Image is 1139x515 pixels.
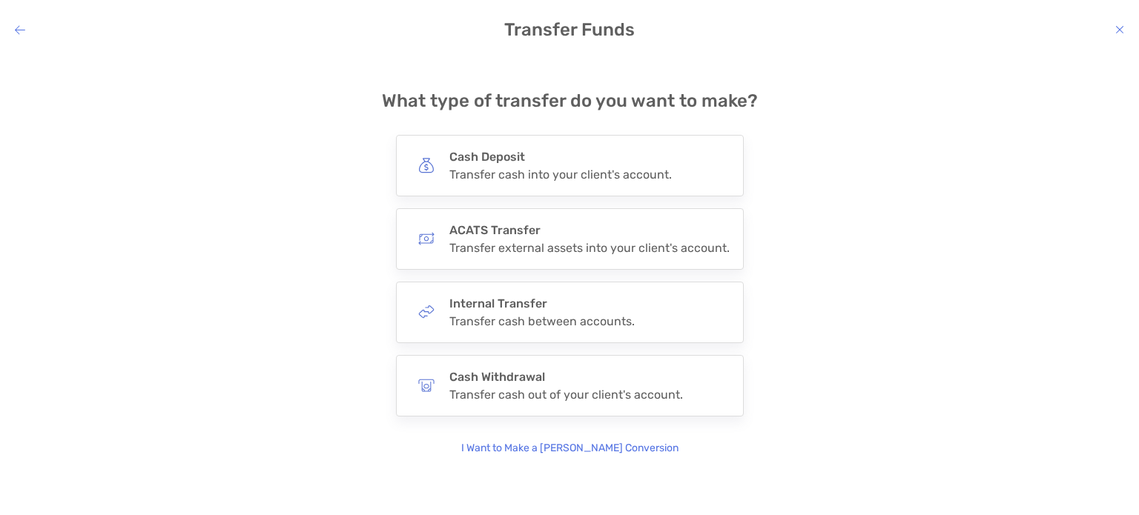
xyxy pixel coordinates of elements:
h4: Cash Deposit [449,150,672,164]
h4: What type of transfer do you want to make? [382,90,758,111]
div: Transfer external assets into your client's account. [449,241,730,255]
h4: ACATS Transfer [449,223,730,237]
div: Transfer cash into your client's account. [449,167,672,182]
img: button icon [418,377,435,393]
img: button icon [418,304,435,320]
h4: Cash Withdrawal [449,370,683,384]
h4: Internal Transfer [449,296,635,310]
div: Transfer cash out of your client's account. [449,388,683,402]
img: button icon [418,230,435,247]
img: button icon [418,157,435,173]
p: I Want to Make a [PERSON_NAME] Conversion [461,440,679,456]
div: Transfer cash between accounts. [449,314,635,328]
